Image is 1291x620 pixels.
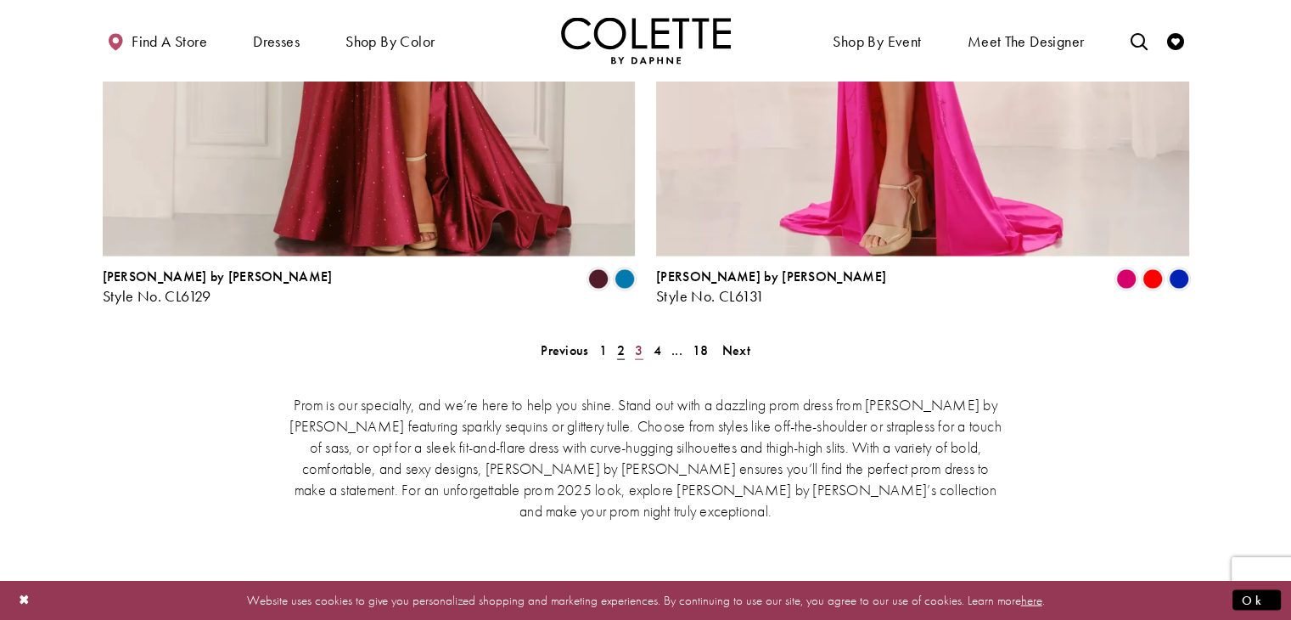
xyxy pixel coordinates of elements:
[654,341,661,359] span: 4
[1116,269,1137,290] i: Magenta
[722,341,750,359] span: Next
[541,341,588,359] span: Previous
[617,341,625,359] span: 2
[1142,269,1163,290] i: Red
[345,33,435,50] span: Shop by color
[612,338,630,363] span: Current page
[253,33,300,50] span: Dresses
[630,338,648,363] a: 3
[635,341,643,359] span: 3
[833,33,921,50] span: Shop By Event
[666,338,688,363] a: ...
[671,341,682,359] span: ...
[1232,589,1281,611] button: Submit Dialog
[656,286,764,306] span: Style No. CL6131
[103,17,211,64] a: Find a store
[1163,17,1188,64] a: Check Wishlist
[132,33,207,50] span: Find a store
[693,341,709,359] span: 18
[561,17,731,64] img: Colette by Daphne
[963,17,1089,64] a: Meet the designer
[285,394,1007,521] p: Prom is our specialty, and we’re here to help you shine. Stand out with a dazzling prom dress fro...
[561,17,731,64] a: Visit Home Page
[594,338,612,363] a: 1
[1169,269,1189,290] i: Royal Blue
[717,338,755,363] a: Next Page
[648,338,666,363] a: 4
[828,17,925,64] span: Shop By Event
[688,338,714,363] a: 18
[656,269,886,305] div: Colette by Daphne Style No. CL6131
[588,269,609,290] i: Merlot
[341,17,439,64] span: Shop by color
[1125,17,1151,64] a: Toggle search
[10,585,39,615] button: Close Dialog
[968,33,1085,50] span: Meet the designer
[615,269,635,290] i: Peacock
[103,286,211,306] span: Style No. CL6129
[103,268,333,285] span: [PERSON_NAME] by [PERSON_NAME]
[599,341,607,359] span: 1
[122,589,1169,612] p: Website uses cookies to give you personalized shopping and marketing experiences. By continuing t...
[536,338,593,363] a: Prev Page
[103,269,333,305] div: Colette by Daphne Style No. CL6129
[656,268,886,285] span: [PERSON_NAME] by [PERSON_NAME]
[249,17,304,64] span: Dresses
[1021,591,1042,608] a: here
